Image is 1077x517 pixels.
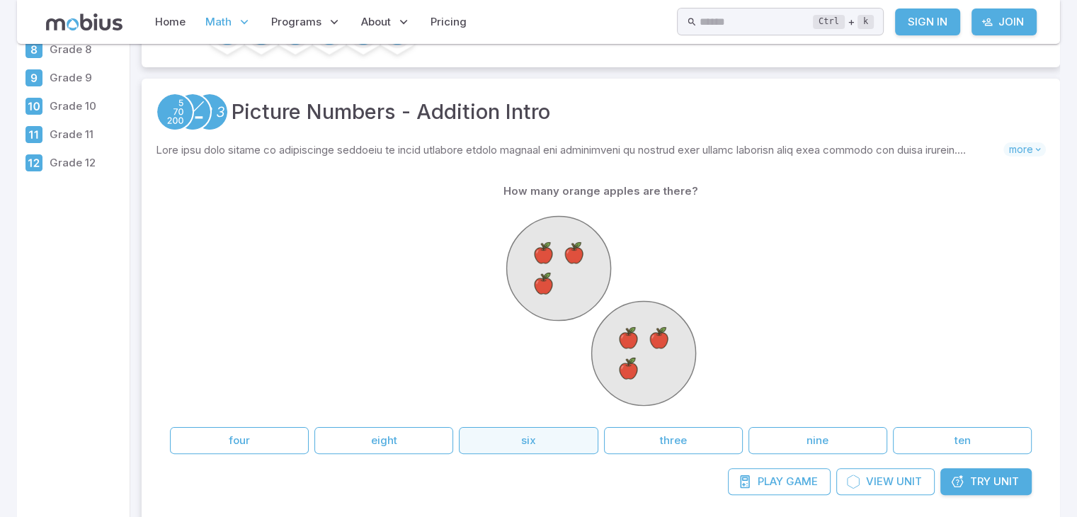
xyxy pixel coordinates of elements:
[940,468,1032,495] a: TryUnit
[50,42,124,57] p: Grade 8
[50,98,124,114] p: Grade 10
[893,427,1032,454] button: ten
[17,120,130,149] a: Grade 11
[459,427,598,454] button: six
[24,96,44,116] div: Grade 10
[190,93,229,131] a: Numeracy
[361,14,391,30] span: About
[205,14,232,30] span: Math
[17,149,130,177] a: Grade 12
[173,93,212,131] a: Addition and Subtraction
[170,427,309,454] button: four
[156,93,194,131] a: Place Value
[604,427,743,454] button: three
[24,125,44,144] div: Grade 11
[836,468,935,495] a: ViewUnit
[156,142,1003,158] p: Lore ipsu dolo sitame co adipiscinge seddoeiu te incid utlabore etdolo magnaal eni adminimveni qu...
[17,64,130,92] a: Grade 9
[896,474,922,489] span: Unit
[271,14,321,30] span: Programs
[866,474,894,489] span: View
[24,40,44,59] div: Grade 8
[786,474,818,489] span: Game
[314,427,453,454] button: eight
[813,15,845,29] kbd: Ctrl
[151,6,190,38] a: Home
[993,474,1019,489] span: Unit
[17,92,130,120] a: Grade 10
[232,96,550,127] a: Picture Numbers - Addition Intro
[857,15,874,29] kbd: k
[971,8,1037,35] a: Join
[426,6,471,38] a: Pricing
[17,35,130,64] a: Grade 8
[24,153,44,173] div: Grade 12
[503,183,698,199] p: How many orange apples are there?
[813,13,874,30] div: +
[50,70,124,86] p: Grade 9
[24,68,44,88] div: Grade 9
[50,155,124,171] p: Grade 12
[748,427,887,454] button: nine
[758,474,783,489] span: Play
[728,468,831,495] a: PlayGame
[970,474,991,489] span: Try
[895,8,960,35] a: Sign In
[50,127,124,142] p: Grade 11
